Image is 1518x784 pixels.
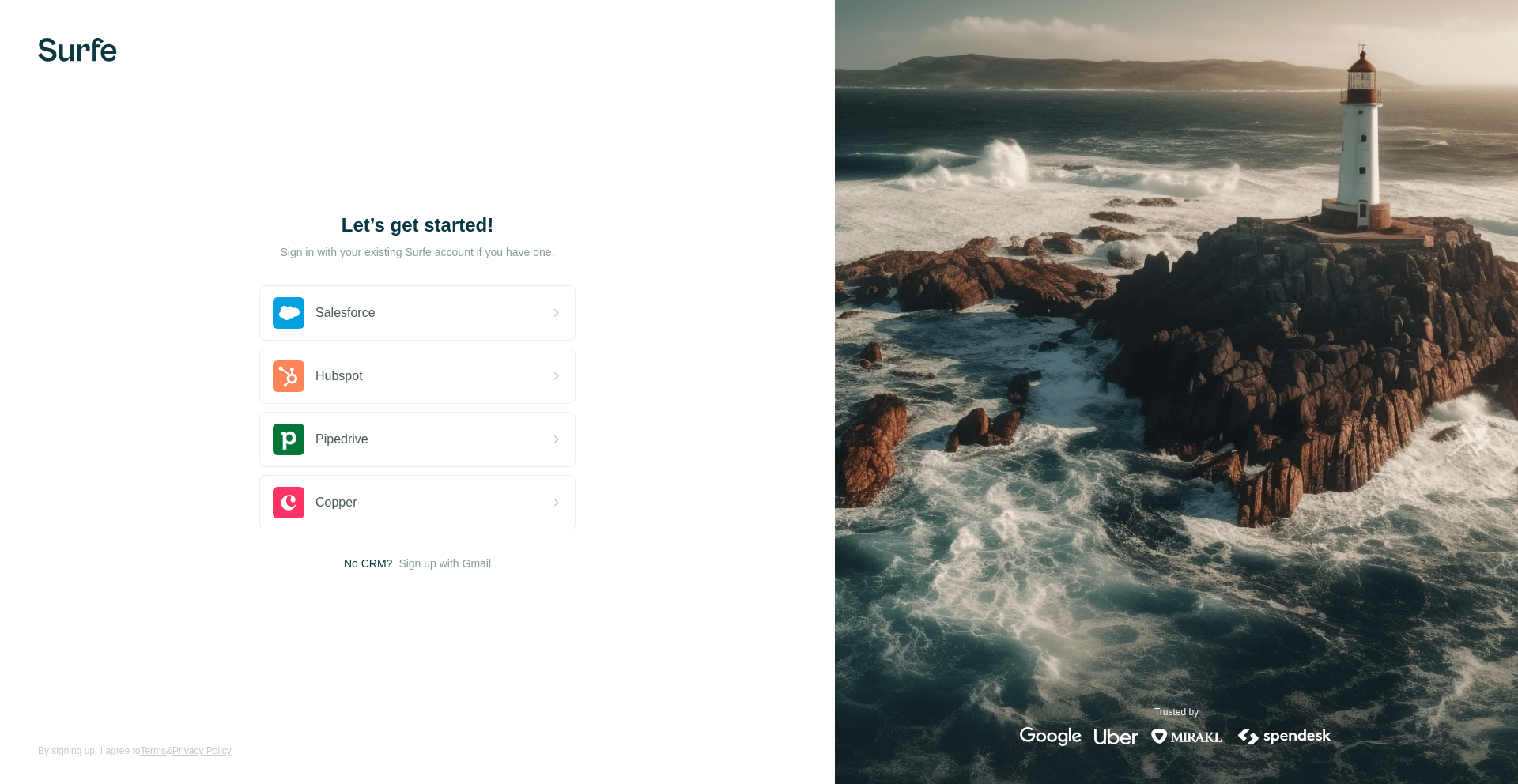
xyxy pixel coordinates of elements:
[1020,727,1082,746] img: google's logo
[1094,727,1138,746] img: uber's logo
[273,297,304,329] img: salesforce's logo
[273,487,304,518] img: copper's logo
[1150,727,1223,746] img: mirakl's logo
[344,556,392,571] span: No CRM?
[398,556,491,571] button: Sign up with Gmail
[273,360,304,392] img: hubspot's logo
[172,745,232,756] a: Privacy Policy
[315,367,363,386] span: Hubspot
[140,745,166,756] a: Terms
[315,493,357,512] span: Copper
[315,430,368,449] span: Pipedrive
[280,244,554,260] p: Sign in with your existing Surfe account if you have one.
[38,744,232,758] span: By signing up, I agree to &
[259,213,576,238] h1: Let’s get started!
[273,424,304,455] img: pipedrive's logo
[38,38,117,62] img: Surfe's logo
[315,303,376,322] span: Salesforce
[1236,727,1334,746] img: spendesk's logo
[1154,705,1199,719] p: Trusted by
